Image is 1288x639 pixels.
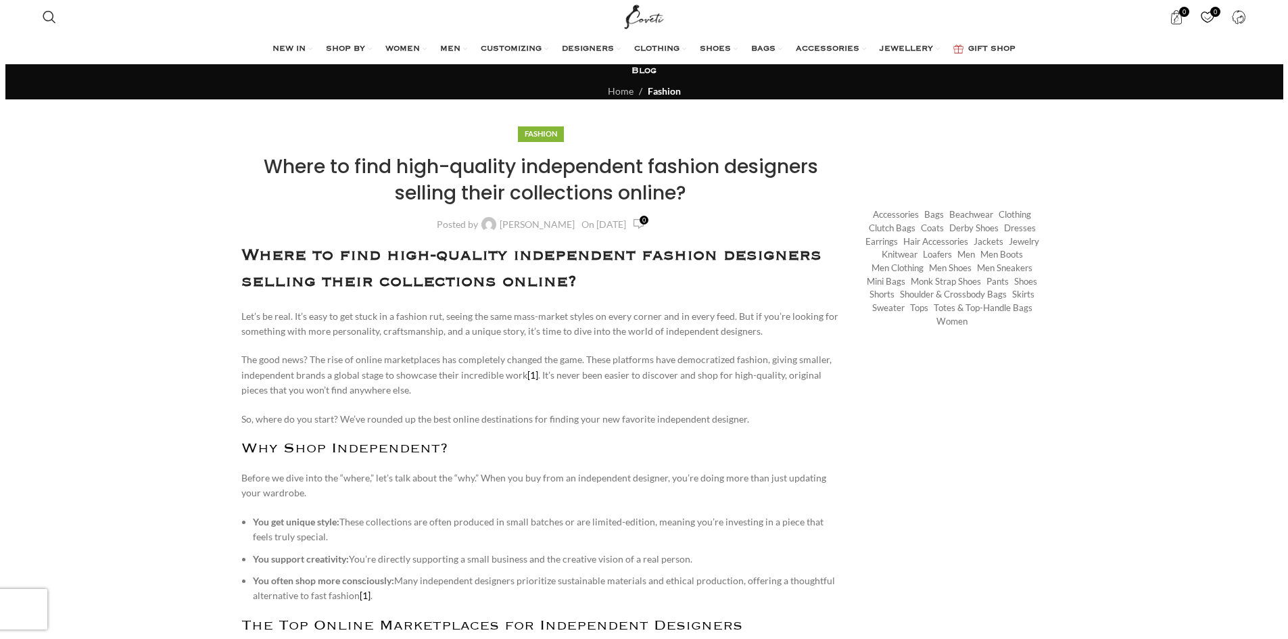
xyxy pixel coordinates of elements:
h1: Where to find high-quality independent fashion designers selling their collections online? [241,242,841,295]
a: 0 [633,216,645,232]
p: Before we dive into the “where,” let’s talk about the “why.” When you buy from an independent des... [241,471,841,501]
span: CLOTHING [634,44,679,55]
a: CUSTOMIZING [481,36,548,63]
a: Men Clothing (418 items) [872,262,924,275]
span: MEN [440,44,460,55]
span: WOMEN [385,44,420,55]
a: Dresses (9,345 items) [1004,222,1036,235]
a: Mini Bags (369 items) [867,275,905,288]
h2: The Top Online Marketplaces for Independent Designers [241,617,841,634]
a: WOMEN [385,36,427,63]
a: Men Boots (296 items) [980,248,1023,261]
h3: Blog [631,65,657,77]
span: JEWELLERY [880,44,933,55]
a: Skirts (969 items) [1012,288,1034,301]
a: [1] [527,369,538,381]
h2: Why Shop Independent? [241,440,841,457]
span: GIFT SHOP [968,44,1016,55]
div: Main navigation [36,36,1253,63]
a: Pants (1,281 items) [986,275,1009,288]
a: Monk strap shoes (262 items) [911,275,981,288]
a: Jackets (1,108 items) [974,235,1003,248]
span: 0 [1210,7,1220,17]
span: Posted by [437,220,478,229]
a: Loafers (193 items) [923,248,952,261]
li: You’re directly supporting a small business and the creative vision of a real person. [253,552,841,567]
span: CUSTOMIZING [481,44,542,55]
span: NEW IN [272,44,306,55]
a: Tops (2,734 items) [910,302,928,314]
a: Women (20,739 items) [936,315,968,328]
strong: You get unique style: [253,516,339,527]
a: Home [608,85,634,97]
a: Clothing (17,479 items) [999,208,1031,221]
a: BAGS [751,36,782,63]
a: MEN [440,36,467,63]
h1: Where to find high-quality independent fashion designers selling their collections online? [241,153,841,206]
span: 0 [1179,7,1189,17]
a: SHOES [700,36,738,63]
a: Site logo [621,10,667,22]
img: GiftBag [953,45,963,53]
li: These collections are often produced in small batches or are limited-edition, meaning you’re inve... [253,515,841,545]
a: Derby shoes (233 items) [949,222,999,235]
strong: You often shop more consciously: [253,575,394,586]
a: 0 [1193,3,1221,30]
a: NEW IN [272,36,312,63]
span: ACCESSORIES [796,44,859,55]
a: Shoes (294 items) [1014,275,1037,288]
a: Bags (1,749 items) [924,208,944,221]
a: 0 [1162,3,1190,30]
a: Men Sneakers (154 items) [977,262,1032,275]
span: SHOP BY [326,44,365,55]
a: Hair Accessories (245 items) [903,235,968,248]
a: Beachwear (431 items) [949,208,993,221]
a: Coats (375 items) [921,222,944,235]
a: [1] [360,590,371,601]
a: Earrings (185 items) [865,235,898,248]
p: The good news? The rise of online marketplaces has completely changed the game. These platforms h... [241,352,841,398]
a: Accessories (745 items) [873,208,919,221]
span: BAGS [751,44,776,55]
a: GIFT SHOP [953,36,1016,63]
strong: You support creativity: [253,553,349,565]
a: Fashion [525,129,557,138]
p: Let’s be real. It’s easy to get stuck in a fashion rut, seeing the same mass-market styles on eve... [241,309,841,339]
time: On [DATE] [581,218,626,230]
a: SHOP BY [326,36,372,63]
a: Sweater (219 items) [872,302,905,314]
a: Clutch Bags (155 items) [869,222,915,235]
a: ACCESSORIES [796,36,866,63]
a: Totes & Top-Handle Bags (361 items) [934,302,1032,314]
a: Fashion [648,85,681,97]
a: Shorts (286 items) [869,288,895,301]
span: DESIGNERS [562,44,614,55]
a: Jewelry (409 items) [1009,235,1039,248]
a: Knitwear (437 items) [882,248,917,261]
a: Search [36,3,63,30]
a: [PERSON_NAME] [500,220,575,229]
p: So, where do you start? We’ve rounded up the best online destinations for finding your new favori... [241,412,841,427]
a: JEWELLERY [880,36,940,63]
div: My Wishlist [1193,3,1221,30]
span: 0 [640,216,648,224]
li: Many independent designers prioritize sustainable materials and ethical production, offering a th... [253,573,841,604]
a: Men Shoes (1,372 items) [929,262,972,275]
a: Shoulder & Crossbody Bags (675 items) [900,288,1007,301]
a: Men (1,906 items) [957,248,975,261]
span: SHOES [700,44,731,55]
a: DESIGNERS [562,36,621,63]
img: author-avatar [481,217,496,232]
a: CLOTHING [634,36,686,63]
